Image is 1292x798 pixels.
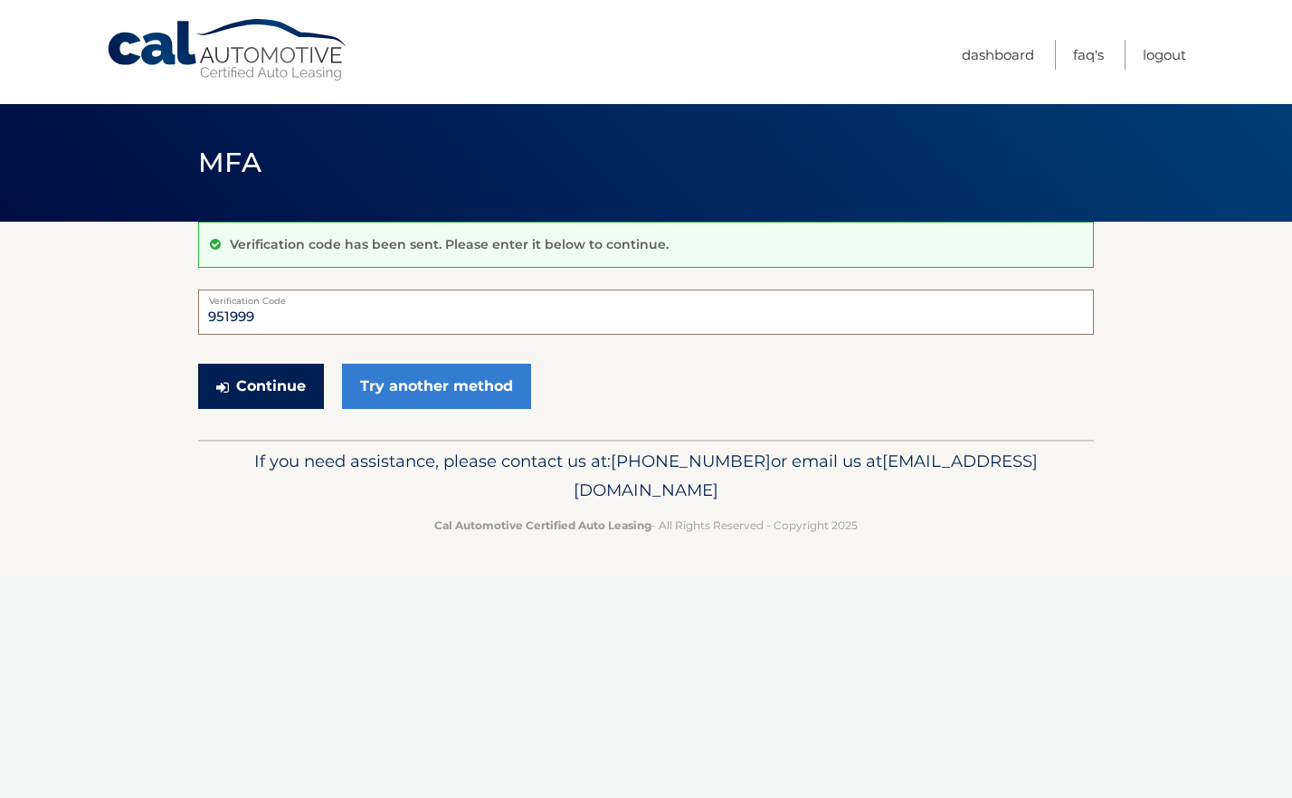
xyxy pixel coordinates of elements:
[434,518,651,532] strong: Cal Automotive Certified Auto Leasing
[962,40,1034,70] a: Dashboard
[106,18,350,82] a: Cal Automotive
[1143,40,1186,70] a: Logout
[210,516,1082,535] p: - All Rights Reserved - Copyright 2025
[198,290,1094,335] input: Verification Code
[230,236,669,252] p: Verification code has been sent. Please enter it below to continue.
[198,146,261,179] span: MFA
[574,451,1038,500] span: [EMAIL_ADDRESS][DOMAIN_NAME]
[342,364,531,409] a: Try another method
[611,451,771,471] span: [PHONE_NUMBER]
[210,447,1082,505] p: If you need assistance, please contact us at: or email us at
[1073,40,1104,70] a: FAQ's
[198,364,324,409] button: Continue
[198,290,1094,304] label: Verification Code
